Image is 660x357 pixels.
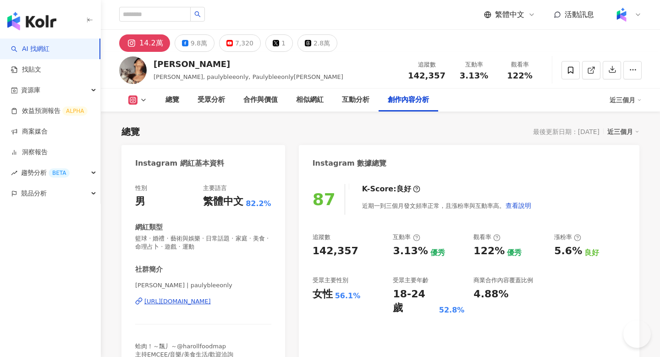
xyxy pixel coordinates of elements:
div: 18-24 歲 [393,287,436,316]
img: Kolr%20app%20icon%20%281%29.png [613,6,630,23]
div: 最後更新日期：[DATE] [533,128,599,135]
span: 活動訊息 [565,10,594,19]
div: 繁體中文 [203,195,243,209]
a: 洞察報告 [11,148,48,157]
div: 近期一到三個月發文頻率正常，且漲粉率與互動率高。 [362,196,532,215]
span: 資源庫 [21,80,40,100]
div: 52.8% [439,305,465,315]
div: Instagram 數據總覽 [313,158,387,168]
a: 效益預測報告ALPHA [11,106,88,116]
img: KOL Avatar [119,56,147,84]
button: 9.8萬 [175,34,214,52]
div: 女性 [313,287,333,301]
div: 主要語言 [203,184,227,192]
div: 社群簡介 [135,265,163,274]
span: [PERSON_NAME] | paulybleeonly [135,281,271,290]
span: 142,357 [408,71,445,80]
div: 122% [473,244,505,258]
span: 籃球 · 婚禮 · 藝術與娛樂 · 日常話題 · 家庭 · 美食 · 命理占卜 · 遊戲 · 運動 [135,234,271,251]
div: 4.88% [473,287,508,301]
span: 繁體中文 [495,10,524,20]
div: 近三個月 [610,93,642,107]
div: 3.13% [393,244,428,258]
div: 9.8萬 [191,37,207,50]
div: 良好 [584,248,599,258]
div: 追蹤數 [313,233,330,241]
iframe: Help Scout Beacon - Open [623,320,651,348]
button: 7,320 [219,34,261,52]
div: 互動率 [456,60,491,69]
div: [URL][DOMAIN_NAME] [144,297,211,306]
div: 14.2萬 [139,37,163,50]
span: 3.13% [460,71,488,80]
a: [URL][DOMAIN_NAME] [135,297,271,306]
button: 14.2萬 [119,34,170,52]
span: 趨勢分析 [21,162,70,183]
div: 合作與價值 [243,95,278,106]
div: BETA [49,168,70,178]
div: 相似網紅 [296,95,324,106]
div: 87 [313,190,335,209]
div: 性別 [135,184,147,192]
div: 受眾主要年齡 [393,276,429,284]
div: 追蹤數 [408,60,445,69]
span: 查看說明 [506,202,531,209]
div: 2.8萬 [313,37,330,50]
a: 商案媒合 [11,127,48,136]
div: 互動率 [393,233,420,241]
span: search [194,11,201,17]
a: 找貼文 [11,65,41,74]
span: rise [11,170,17,176]
div: 互動分析 [342,95,369,106]
div: 1 [281,37,286,50]
img: logo [7,12,56,30]
button: 查看說明 [505,196,532,215]
button: 2.8萬 [297,34,337,52]
button: 1 [265,34,293,52]
div: 受眾主要性別 [313,276,348,284]
div: 總覽 [121,125,140,138]
div: 創作內容分析 [388,95,429,106]
div: 漲粉率 [554,233,581,241]
span: 122% [507,71,533,80]
div: 總覽 [165,95,179,106]
div: 受眾分析 [198,95,225,106]
a: searchAI 找網紅 [11,45,49,54]
div: [PERSON_NAME] [154,58,343,70]
div: 觀看率 [502,60,537,69]
span: 82.2% [246,199,271,209]
span: [PERSON_NAME], paulybleeonly, Paulybleeonly[PERSON_NAME] [154,73,343,80]
div: 7,320 [235,37,253,50]
div: 網紅類型 [135,223,163,232]
div: Instagram 網紅基本資料 [135,158,224,168]
div: 優秀 [430,248,445,258]
div: 5.6% [554,244,582,258]
div: 商業合作內容覆蓋比例 [473,276,533,284]
div: 觀看率 [473,233,500,241]
div: 良好 [396,184,411,194]
div: 優秀 [507,248,522,258]
div: 男 [135,195,145,209]
div: 142,357 [313,244,358,258]
span: 競品分析 [21,183,47,204]
div: 近三個月 [607,126,639,138]
div: 56.1% [335,291,361,301]
div: K-Score : [362,184,420,194]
